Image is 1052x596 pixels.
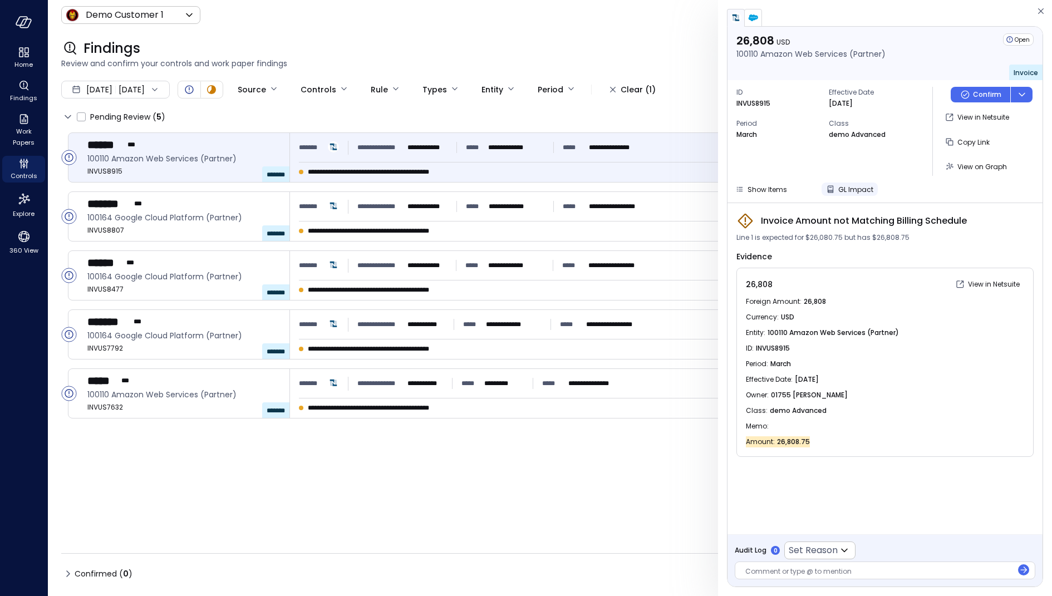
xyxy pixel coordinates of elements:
img: netsuite [730,12,741,23]
span: Amount : [746,436,777,447]
p: 100110 Amazon Web Services (Partner) [736,48,886,60]
div: Controls [301,80,336,99]
div: 360 View [2,227,45,257]
p: Set Reason [789,544,838,557]
span: Owner : [746,390,771,401]
span: 100164 Google Cloud Platform (Partner) [87,270,281,283]
button: Copy Link [942,132,994,151]
span: 26,808 [804,296,826,307]
span: [DATE] [86,83,112,96]
span: Evidence [736,251,772,262]
div: ( ) [153,111,165,123]
p: INVUS8915 [736,98,770,109]
span: 01755 [PERSON_NAME] [771,390,848,401]
button: GL Impact [822,183,878,196]
div: Period [538,80,563,99]
span: Review and confirm your controls and work paper findings [61,57,1039,70]
span: 26,808.75 [777,436,810,447]
p: View in Netsuite [957,112,1009,123]
span: 100110 Amazon Web Services (Partner) [768,327,899,338]
div: Open [61,150,77,165]
p: [DATE] [829,98,853,109]
span: Effective Date : [746,374,795,385]
span: ID [736,87,820,98]
div: Findings [2,78,45,105]
div: Work Papers [2,111,45,149]
div: Button group with a nested menu [951,87,1033,102]
span: Home [14,59,33,70]
p: View in Netsuite [968,279,1020,290]
span: GL Impact [838,185,873,194]
span: Work Papers [7,126,41,148]
span: Line 1 is expected for $26,080.75 but has $26,808.75 [736,232,910,243]
button: Show Items [731,183,792,196]
span: 100164 Google Cloud Platform (Partner) [87,211,281,224]
p: demo Advanced [829,129,886,140]
span: Class : [746,405,770,416]
span: 26,808 [746,279,773,290]
span: 100110 Amazon Web Services (Partner) [87,152,281,165]
span: Confirmed [75,565,132,583]
span: Memo : [746,421,771,432]
div: Home [2,45,45,71]
span: Findings [10,92,37,104]
div: Open [61,327,77,342]
span: USD [781,312,794,323]
a: View in Netsuite [952,277,1024,290]
span: Effective Date [829,87,912,98]
span: USD [776,37,790,47]
span: ID : [746,343,756,354]
div: Open [1003,33,1034,46]
button: View on Graph [942,157,1011,176]
div: Explore [2,189,45,220]
span: Invoice Amount not Matching Billing Schedule [761,214,967,228]
span: Pending Review [90,108,165,126]
span: INVUS7632 [87,402,281,413]
span: Show Items [748,185,787,194]
span: Audit Log [735,545,766,556]
div: ( ) [119,568,132,580]
p: Confirm [973,89,1001,100]
button: View in Netsuite [952,275,1024,294]
button: View in Netsuite [942,108,1014,127]
span: INVUS8807 [87,225,281,236]
span: Entity : [746,327,768,338]
span: Invoice [1014,68,1038,77]
img: salesforce [748,12,759,23]
div: Entity [481,80,503,99]
span: Explore [13,208,35,219]
div: Rule [371,80,388,99]
div: Open [61,386,77,401]
div: Clear (1) [621,83,656,97]
button: dropdown-icon-button [1010,87,1033,102]
span: demo Advanced [770,405,827,416]
div: Open [61,268,77,283]
span: Foreign Amount : [746,296,804,307]
p: 0 [774,546,778,555]
span: INVUS8915 [756,343,790,354]
span: Period [736,118,820,129]
span: Class [829,118,912,129]
button: Clear (1) [601,80,665,99]
div: Open [183,83,196,96]
div: Types [422,80,447,99]
span: 360 View [9,245,38,256]
span: 5 [156,111,161,122]
span: Copy Link [957,137,990,147]
span: 100164 Google Cloud Platform (Partner) [87,329,281,342]
span: 100110 Amazon Web Services (Partner) [87,388,281,401]
p: 26,808 [736,33,886,48]
div: In Progress [205,83,218,96]
div: Source [238,80,266,99]
div: Controls [2,156,45,183]
span: 0 [123,568,129,579]
span: Period : [746,358,770,370]
span: Findings [83,40,140,57]
p: Demo Customer 1 [86,8,164,22]
span: INVUS7792 [87,343,281,354]
img: Icon [66,8,79,22]
button: Confirm [951,87,1010,102]
span: Currency : [746,312,781,323]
